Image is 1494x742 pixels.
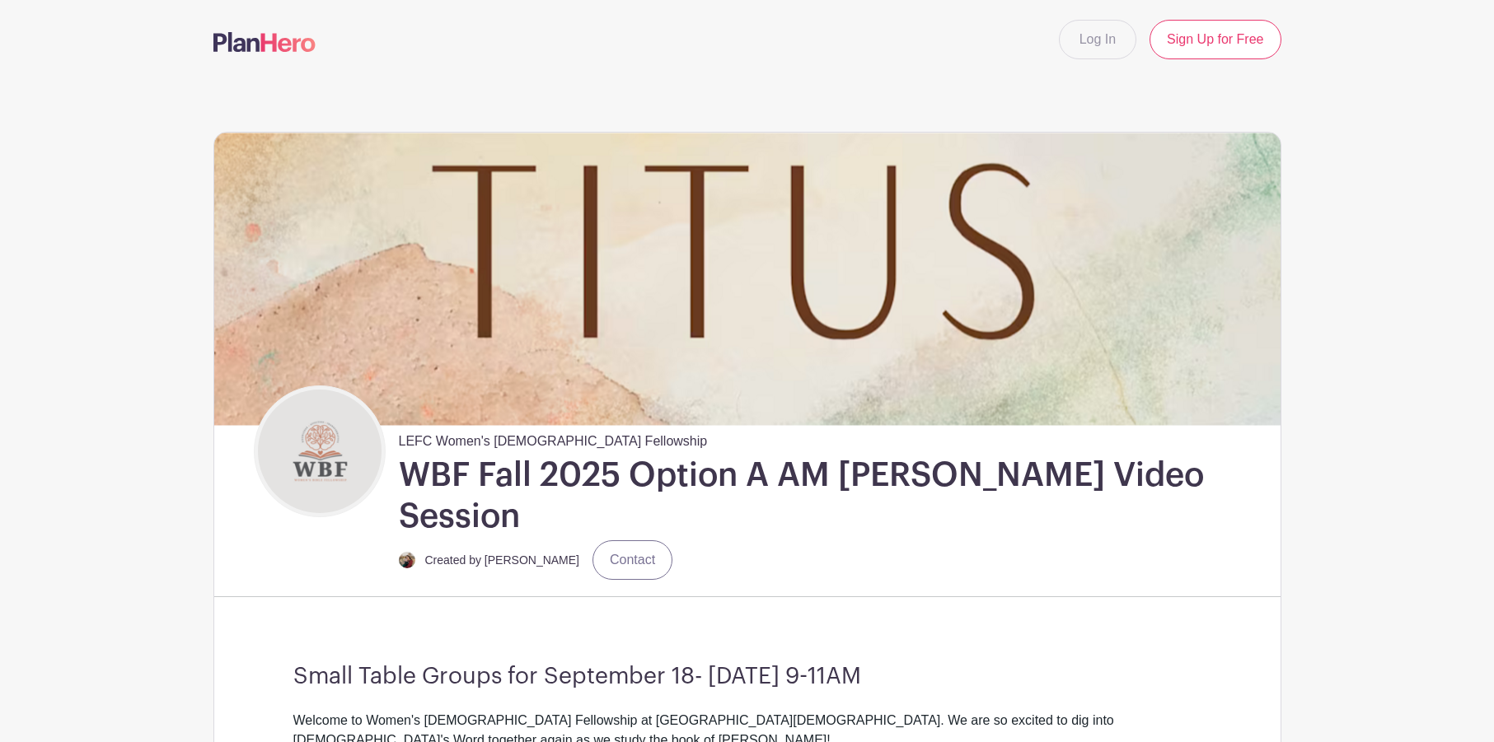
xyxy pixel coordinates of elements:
img: Website%20-%20coming%20soon.png [214,133,1281,425]
a: Contact [592,540,672,580]
h1: WBF Fall 2025 Option A AM [PERSON_NAME] Video Session [399,455,1274,537]
img: 1FBAD658-73F6-4E4B-B59F-CB0C05CD4BD1.jpeg [399,552,415,568]
h3: Small Table Groups for September 18- [DATE] 9-11AM [293,663,1201,691]
img: WBF%20LOGO.png [258,390,382,513]
a: Sign Up for Free [1150,20,1281,59]
a: Log In [1059,20,1136,59]
span: LEFC Women's [DEMOGRAPHIC_DATA] Fellowship [399,425,708,451]
img: logo-507f7623f17ff9eddc593b1ce0a138ce2505c220e1c5a4e2b4648c50719b7d32.svg [213,32,316,52]
small: Created by [PERSON_NAME] [425,553,580,567]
